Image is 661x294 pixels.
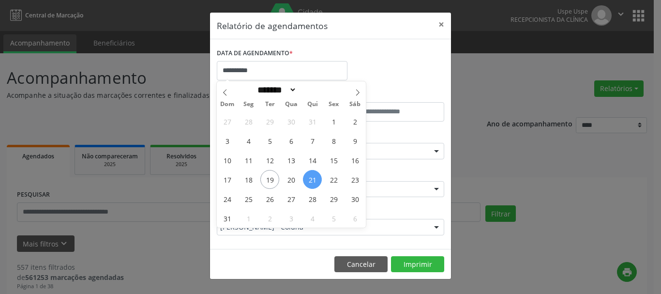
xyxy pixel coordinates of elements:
span: Setembro 1, 2025 [239,209,258,228]
span: Ter [259,101,281,108]
span: Agosto 27, 2025 [282,189,300,208]
span: Julho 31, 2025 [303,112,322,131]
span: Agosto 21, 2025 [303,170,322,189]
span: Julho 29, 2025 [260,112,279,131]
span: Qui [302,101,323,108]
span: Agosto 10, 2025 [218,151,237,170]
span: Agosto 19, 2025 [260,170,279,189]
span: Agosto 7, 2025 [303,131,322,150]
span: Agosto 30, 2025 [346,189,364,208]
span: Agosto 13, 2025 [282,151,300,170]
span: Agosto 5, 2025 [260,131,279,150]
input: Year [297,85,329,95]
span: Agosto 9, 2025 [346,131,364,150]
span: Agosto 18, 2025 [239,170,258,189]
span: Julho 28, 2025 [239,112,258,131]
h5: Relatório de agendamentos [217,19,328,32]
span: Dom [217,101,238,108]
span: Agosto 1, 2025 [324,112,343,131]
span: Agosto 15, 2025 [324,151,343,170]
span: Agosto 17, 2025 [218,170,237,189]
span: Agosto 26, 2025 [260,189,279,208]
span: Agosto 6, 2025 [282,131,300,150]
span: Agosto 12, 2025 [260,151,279,170]
span: Agosto 25, 2025 [239,189,258,208]
span: Agosto 2, 2025 [346,112,364,131]
span: Agosto 11, 2025 [239,151,258,170]
span: Agosto 28, 2025 [303,189,322,208]
span: Agosto 16, 2025 [346,151,364,170]
span: Sáb [345,101,366,108]
label: ATÉ [333,87,444,102]
span: Agosto 20, 2025 [282,170,300,189]
span: Agosto 22, 2025 [324,170,343,189]
span: Agosto 4, 2025 [239,131,258,150]
button: Cancelar [334,256,388,273]
label: DATA DE AGENDAMENTO [217,46,293,61]
span: Setembro 6, 2025 [346,209,364,228]
span: Setembro 2, 2025 [260,209,279,228]
span: Agosto 24, 2025 [218,189,237,208]
span: Agosto 23, 2025 [346,170,364,189]
span: Setembro 4, 2025 [303,209,322,228]
span: Qua [281,101,302,108]
select: Month [254,85,297,95]
span: Agosto 14, 2025 [303,151,322,170]
span: Setembro 3, 2025 [282,209,300,228]
span: Seg [238,101,259,108]
span: Sex [323,101,345,108]
span: Agosto 8, 2025 [324,131,343,150]
span: Agosto 3, 2025 [218,131,237,150]
span: Agosto 29, 2025 [324,189,343,208]
button: Close [432,13,451,36]
span: Julho 27, 2025 [218,112,237,131]
button: Imprimir [391,256,444,273]
span: Julho 30, 2025 [282,112,300,131]
span: Setembro 5, 2025 [324,209,343,228]
span: Agosto 31, 2025 [218,209,237,228]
